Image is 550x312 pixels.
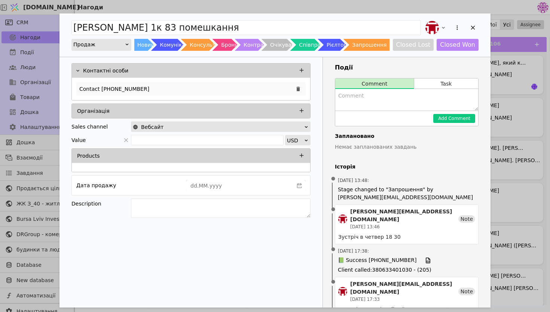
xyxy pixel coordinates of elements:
div: Note [458,215,475,223]
button: Comment [335,78,414,89]
span: Stage changed to "Запрошення" by [PERSON_NAME][EMAIL_ADDRESS][DOMAIN_NAME] [338,186,476,201]
p: Немає запланованих завдань [335,143,479,151]
span: Client called : 380633401030 - (205) [338,266,476,274]
h4: Історія [335,163,479,171]
span: • [330,273,337,292]
button: Add Comment [433,114,475,123]
img: bo [338,214,347,223]
img: bo [338,287,347,296]
div: Description [71,198,131,209]
h4: Заплановано [335,132,479,140]
div: Бронь [221,39,238,51]
img: bo [425,21,439,34]
input: dd.MM.yyyy [186,180,293,191]
div: Консультація [190,39,227,51]
svg: calender simple [297,183,302,188]
p: Products [77,152,100,160]
div: Запрошення [352,39,386,51]
p: Contact [PHONE_NUMBER] [79,85,149,93]
div: Note [458,288,475,295]
div: USD [287,135,304,146]
div: Очікування [270,39,301,51]
div: Дата продажу [76,180,116,191]
h3: Події [335,63,479,72]
div: [DATE] 13:46 [350,223,458,230]
div: Співпраця [299,39,327,51]
button: Closed Won [437,39,479,51]
span: • [330,170,337,189]
p: Організація [77,107,110,115]
button: Task [414,78,478,89]
span: 📗 Success [PHONE_NUMBER] [338,256,416,265]
div: Зустріч в четвер 18 30 [338,233,475,241]
div: Контракт [244,39,270,51]
span: Value [71,135,86,145]
div: Продаж [73,39,125,50]
span: [DATE] 17:38 : [338,248,369,254]
span: • [330,240,337,259]
div: Комунікація [160,39,193,51]
div: [DATE] 17:33 [350,296,458,303]
div: Рієлтори [327,39,351,51]
span: • [330,200,337,219]
div: Add Opportunity [59,13,491,308]
div: [PERSON_NAME][EMAIL_ADDRESS][DOMAIN_NAME] [350,208,458,223]
span: [DATE] 13:48 : [338,177,369,184]
img: online-store.svg [133,124,138,130]
div: Новий [137,39,155,51]
p: Контактні особи [83,67,128,75]
button: Closed Lost [393,39,434,51]
span: Вебсайт [141,122,164,132]
div: Sales channel [71,121,108,132]
div: [PERSON_NAME][EMAIL_ADDRESS][DOMAIN_NAME] [350,280,458,296]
